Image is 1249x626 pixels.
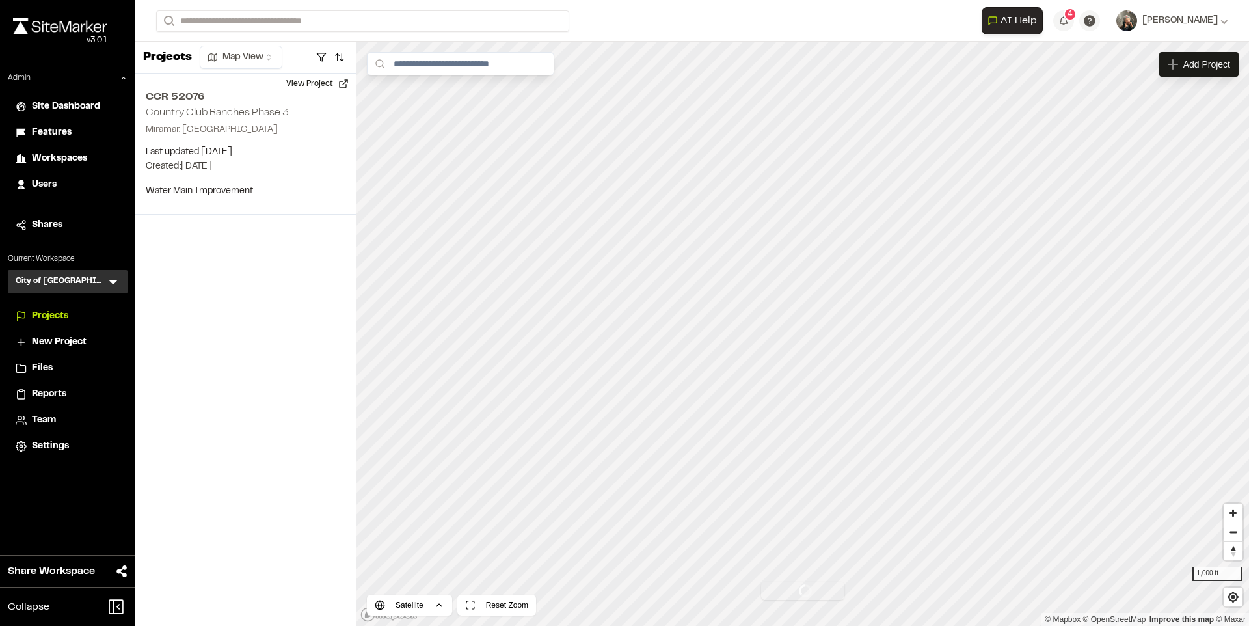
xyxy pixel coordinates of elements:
span: Collapse [8,599,49,615]
h3: City of [GEOGRAPHIC_DATA] [16,275,107,288]
span: Reset bearing to north [1224,542,1242,560]
a: Maxar [1216,615,1246,624]
canvas: Map [356,42,1249,626]
h2: CCR 52076 [146,89,346,105]
a: Shares [16,218,120,232]
span: Site Dashboard [32,100,100,114]
p: Admin [8,72,31,84]
button: Find my location [1224,588,1242,606]
a: Features [16,126,120,140]
p: Last updated: [DATE] [146,145,346,159]
button: Satellite [367,595,452,616]
a: Files [16,361,120,375]
span: Settings [32,439,69,454]
span: Zoom out [1224,523,1242,541]
img: rebrand.png [13,18,107,34]
button: Reset Zoom [457,595,536,616]
span: Reports [32,387,66,401]
h2: Country Club Ranches Phase 3 [146,108,289,117]
span: New Project [32,335,87,349]
button: Zoom in [1224,504,1242,523]
p: Projects [143,49,192,66]
a: Settings [16,439,120,454]
div: Open AI Assistant [982,7,1048,34]
a: OpenStreetMap [1083,615,1146,624]
a: New Project [16,335,120,349]
button: Open AI Assistant [982,7,1043,34]
span: Team [32,413,56,428]
span: Share Workspace [8,564,95,579]
span: Users [32,178,57,192]
button: View Project [278,74,356,94]
div: 1,000 ft [1192,567,1242,581]
p: Created: [DATE] [146,159,346,174]
div: Oh geez...please don't... [13,34,107,46]
span: [PERSON_NAME] [1142,14,1218,28]
a: Mapbox [1045,615,1081,624]
a: Users [16,178,120,192]
span: AI Help [1001,13,1037,29]
p: Miramar, [GEOGRAPHIC_DATA] [146,123,346,137]
a: Reports [16,387,120,401]
span: 4 [1068,8,1073,20]
a: Map feedback [1149,615,1214,624]
a: Projects [16,309,120,323]
span: Projects [32,309,68,323]
span: Shares [32,218,62,232]
a: Workspaces [16,152,120,166]
button: Search [156,10,180,32]
a: Mapbox logo [360,607,418,622]
span: Features [32,126,72,140]
a: Site Dashboard [16,100,120,114]
span: Workspaces [32,152,87,166]
button: Reset bearing to north [1224,541,1242,560]
p: Current Workspace [8,253,128,265]
img: User [1116,10,1137,31]
button: Zoom out [1224,523,1242,541]
span: Files [32,361,53,375]
p: Water Main Improvement [146,184,346,198]
span: Add Project [1183,58,1230,71]
button: [PERSON_NAME] [1116,10,1228,31]
a: Team [16,413,120,428]
button: 4 [1053,10,1074,31]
